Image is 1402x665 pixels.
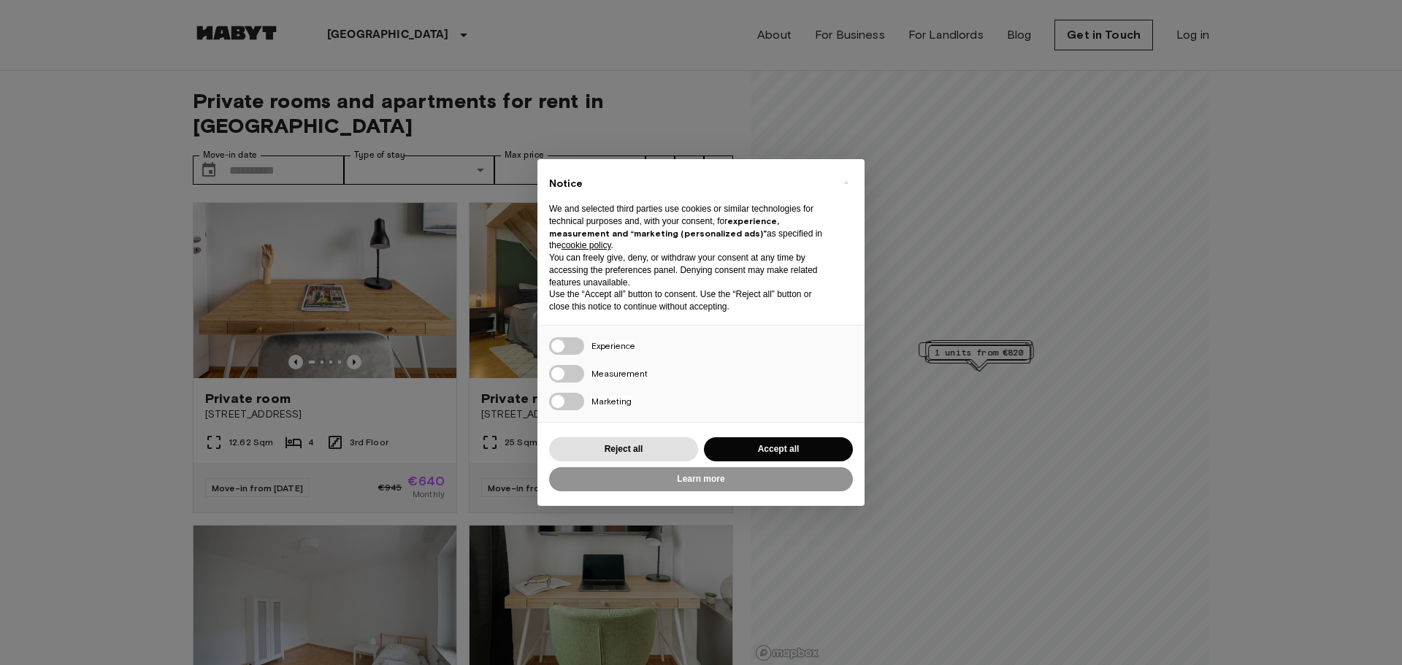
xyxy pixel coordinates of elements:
button: Accept all [704,437,853,461]
button: Reject all [549,437,698,461]
a: cookie policy [562,240,611,250]
strong: experience, measurement and “marketing (personalized ads)” [549,215,779,239]
span: Experience [591,340,635,351]
button: Learn more [549,467,853,491]
span: × [843,174,849,191]
span: Marketing [591,396,632,407]
button: Close this notice [834,171,857,194]
h2: Notice [549,177,830,191]
p: You can freely give, deny, or withdraw your consent at any time by accessing the preferences pane... [549,252,830,288]
p: We and selected third parties use cookies or similar technologies for technical purposes and, wit... [549,203,830,252]
span: Measurement [591,368,648,379]
p: Use the “Accept all” button to consent. Use the “Reject all” button or close this notice to conti... [549,288,830,313]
